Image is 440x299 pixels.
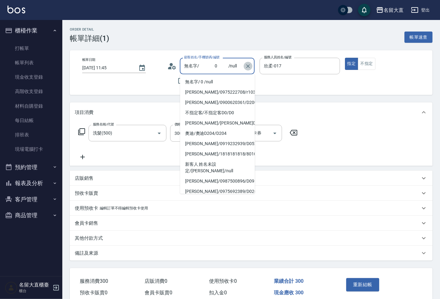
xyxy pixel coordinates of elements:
label: 顧客姓名/手機號碼/編號 [184,55,220,60]
button: Open [270,128,280,138]
img: Person [5,282,17,294]
button: 客戶管理 [2,191,60,208]
button: 登出 [409,4,433,16]
a: 現金收支登錄 [2,70,60,84]
li: [PERSON_NAME]/0975222708/r103 [180,87,255,97]
p: 備註及來源 [75,250,98,257]
li: [PERSON_NAME]/0900620361/D200 [180,97,255,108]
div: 項目消費 [70,102,433,122]
div: 店販銷售 [70,171,433,186]
button: 名留大直 [374,4,406,17]
p: 項目消費 [75,109,93,116]
a: 材料自購登錄 [2,99,60,113]
span: 店販消費 0 [145,278,167,284]
p: 店販銷售 [75,175,93,182]
a: 每日結帳 [2,113,60,128]
label: 服務人員姓名/編號 [264,55,291,60]
a: 高階收支登錄 [2,84,60,99]
button: Choose date, selected date is 2025-08-20 [135,61,150,76]
li: 無名字/ 0 /null [180,77,255,87]
button: 櫃檯作業 [2,22,60,39]
p: 會員卡銷售 [75,220,98,227]
span: 使用預收卡 0 [209,278,237,284]
button: 帳單速查 [404,32,433,43]
h2: Order detail [70,27,109,32]
button: 預約管理 [2,159,60,175]
div: 名留大直 [384,6,404,14]
span: 現金應收 300 [274,290,304,296]
span: 會員卡販賣 0 [145,290,172,296]
li: 奧迪/奧迪D204/D204 [180,128,255,139]
div: 會員卡銷售 [70,216,433,231]
div: 備註及來源 [70,246,433,261]
p: 其他付款方式 [75,235,103,242]
label: 價格 [175,122,181,127]
li: [PERSON_NAME]/0975692389/D026 [180,186,255,197]
div: 預收卡販賣 [70,186,433,201]
div: 項目消費 [70,122,433,166]
a: 現場電腦打卡 [2,142,60,156]
button: 指定 [345,58,358,70]
p: 預收卡販賣 [75,190,98,197]
h3: 帳單詳細 (1) [70,34,109,43]
span: 扣入金 0 [209,290,227,296]
li: [PERSON_NAME]/0987500896/D095 [180,176,255,186]
li: 新客人 姓名未設定/[PERSON_NAME]/null [180,159,255,176]
a: 排班表 [2,128,60,142]
button: save [358,4,371,16]
li: [PERSON_NAME]/[PERSON_NAME]D205/D205 [180,118,255,128]
img: Logo [7,6,25,13]
button: Clear [244,62,252,71]
li: [PERSON_NAME]/1818181818/8010 [180,149,255,159]
button: 不指定 [358,58,375,70]
a: 打帳單 [2,41,60,56]
span: 預收卡販賣 0 [80,290,108,296]
li: 不指定客/不指定客D0/D0 [180,108,255,118]
button: 重新結帳 [346,278,379,291]
p: 使用預收卡 [75,205,98,212]
span: 服務消費 300 [80,278,108,284]
div: 使用預收卡編輯訂單不得編輯預收卡使用 [70,201,433,216]
div: 其他付款方式 [70,231,433,246]
label: 帳單日期 [82,57,95,62]
button: 報表及分析 [2,175,60,191]
h5: 名留大直櫃臺 [19,282,51,288]
p: 編輯訂單不得編輯預收卡使用 [100,205,148,212]
span: 業績合計 300 [274,278,304,284]
label: 服務名稱/代號 [93,122,114,127]
input: YYYY/MM/DD hh:mm [82,63,132,73]
button: 商品管理 [2,207,60,223]
a: 帳單列表 [2,56,60,70]
button: Open [154,128,164,138]
li: [PERSON_NAME]/0919232939/D052 [180,139,255,149]
p: 櫃台 [19,288,51,294]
